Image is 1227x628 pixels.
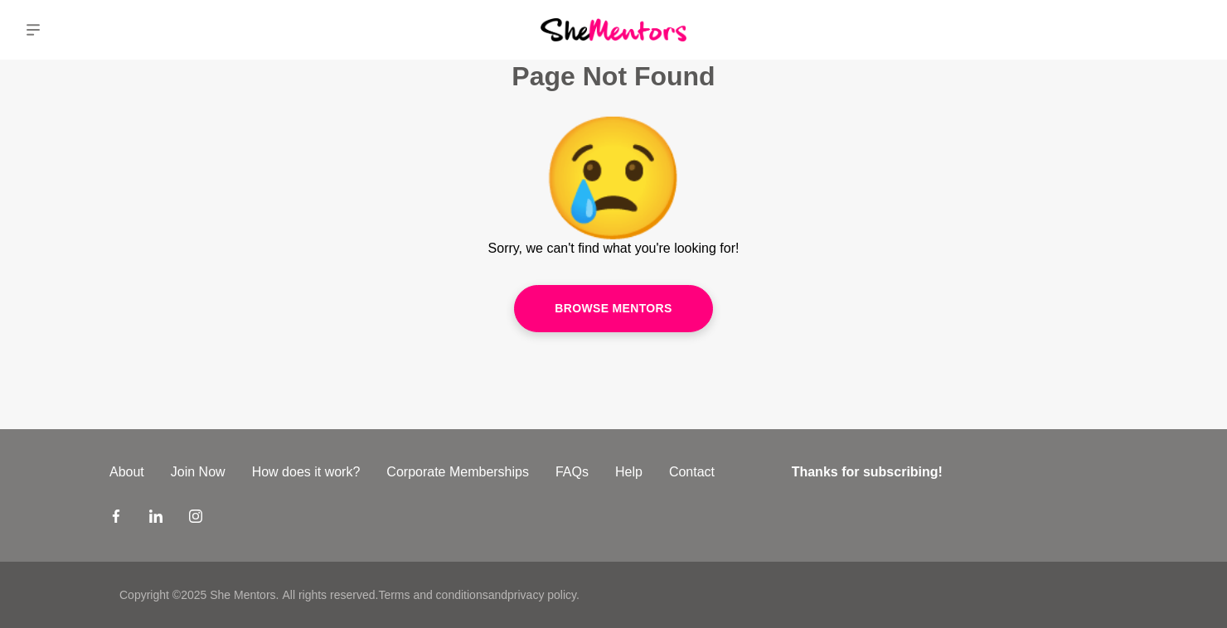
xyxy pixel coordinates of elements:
p: Sorry, we can't find what you're looking for! [488,239,740,258]
a: Corporate Memberships [373,462,542,482]
h4: Thanks for subscribing! [792,462,1108,482]
p: 😢 [322,119,905,239]
a: Facebook [109,509,123,529]
p: All rights reserved. and . [282,587,579,604]
a: Instagram [189,509,202,529]
a: About [96,462,158,482]
a: Terms and conditions [378,588,487,601]
a: Join Now [158,462,239,482]
a: Browse mentors [514,285,713,332]
a: privacy policy [507,588,576,601]
a: Ashleigh Charles [1167,10,1207,50]
a: FAQs [542,462,602,482]
a: Contact [656,462,728,482]
a: Help [602,462,656,482]
a: LinkedIn [149,509,162,529]
p: Copyright © 2025 She Mentors . [119,587,279,604]
h2: Page Not Found [322,60,905,93]
img: She Mentors Logo [541,18,686,41]
a: How does it work? [239,462,374,482]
